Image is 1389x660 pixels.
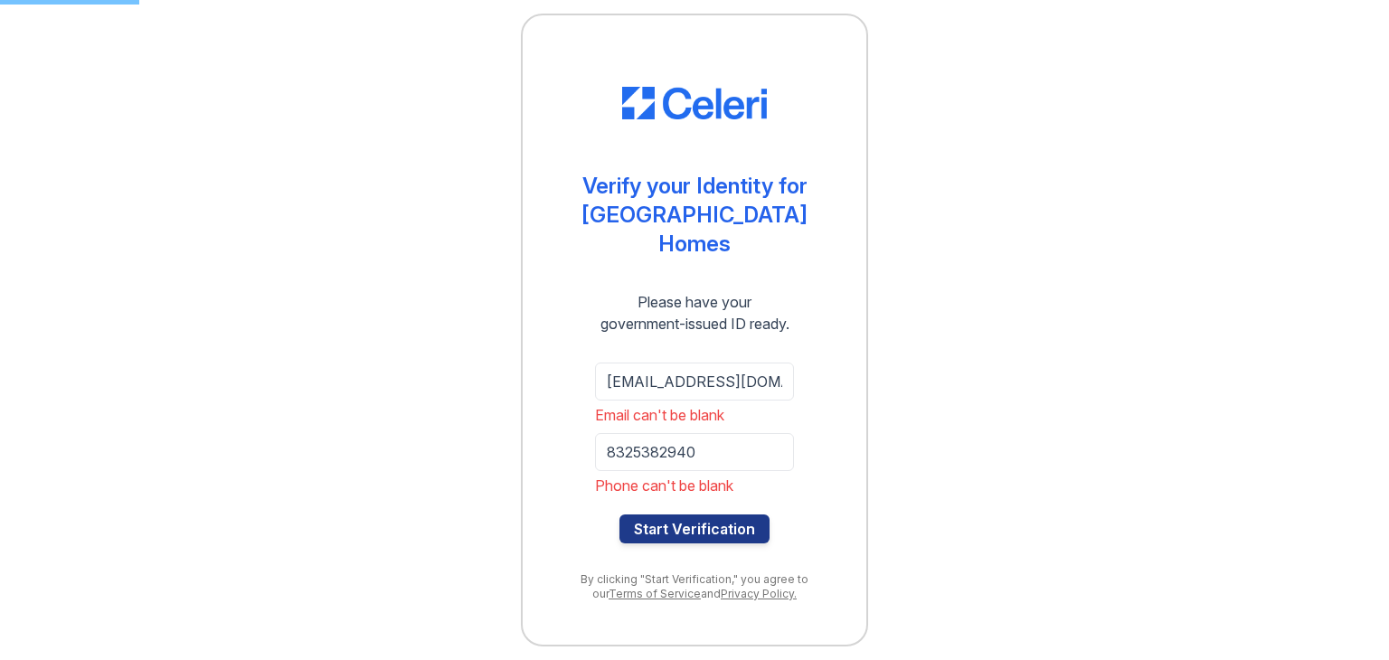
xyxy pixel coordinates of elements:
[595,433,794,471] input: Phone
[622,87,767,119] img: CE_Logo_Blue-a8612792a0a2168367f1c8372b55b34899dd931a85d93a1a3d3e32e68fde9ad4.png
[559,172,830,259] div: Verify your Identity for [GEOGRAPHIC_DATA] Homes
[619,514,770,543] button: Start Verification
[721,587,797,600] a: Privacy Policy.
[609,587,701,600] a: Terms of Service
[595,404,794,426] div: Email can't be blank
[568,291,822,335] div: Please have your government-issued ID ready.
[559,572,830,601] div: By clicking "Start Verification," you agree to our and
[595,363,794,401] input: Email
[595,475,794,496] div: Phone can't be blank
